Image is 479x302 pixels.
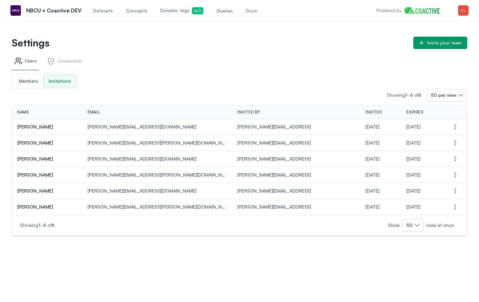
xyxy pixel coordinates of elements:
[12,54,39,70] a: Users
[12,38,408,47] h1: Settings
[17,204,53,210] span: [PERSON_NAME]
[406,188,420,193] span: Wednesday, July 16, 2025 at 12:23:28 PM EDT
[237,124,355,130] span: [PERSON_NAME][EMAIL_ADDRESS]
[237,156,355,162] span: [PERSON_NAME][EMAIL_ADDRESS]
[88,172,227,178] span: [PERSON_NAME][EMAIL_ADDRESS][PERSON_NAME][DOMAIN_NAME]
[17,188,53,193] span: [PERSON_NAME]
[26,7,81,14] p: NBCU + Coactive DEV
[406,124,420,129] span: Monday, August 11, 2025 at 11:45:55 AM EDT
[405,92,407,98] span: 1
[406,109,423,115] span: Expires
[410,92,413,98] span: 6
[237,188,355,194] span: [PERSON_NAME][EMAIL_ADDRESS]
[88,204,227,210] span: [PERSON_NAME][EMAIL_ADDRESS][PERSON_NAME][DOMAIN_NAME]
[10,5,21,16] img: NBCU + Coactive DEV
[126,8,147,14] span: Concepts
[366,140,380,145] span: Wednesday, July 30, 2025 at 4:52:29 PM EDT
[192,7,203,14] span: Beta
[458,5,469,16] img: Menu for the logged in user
[376,7,402,14] p: Powered by
[237,140,355,146] span: [PERSON_NAME][EMAIL_ADDRESS]
[402,219,423,231] button: 50
[17,124,53,129] span: [PERSON_NAME]
[17,140,53,145] span: [PERSON_NAME]
[88,109,100,115] span: Email
[366,156,380,161] span: Wednesday, July 9, 2025 at 12:24:06 PM EDT
[43,75,76,87] span: Invitations
[17,156,53,161] span: [PERSON_NAME]
[88,124,227,130] span: [PERSON_NAME][EMAIL_ADDRESS][DOMAIN_NAME]
[431,92,456,98] span: 50 per view
[237,204,355,210] span: [PERSON_NAME][EMAIL_ADDRESS]
[237,172,355,178] span: [PERSON_NAME][EMAIL_ADDRESS]
[406,204,420,210] span: Wednesday, July 16, 2025 at 12:23:06 PM EDT
[388,222,402,228] span: Show
[419,92,421,98] span: 6
[93,8,113,14] span: Datasets
[47,222,55,228] span: of
[13,75,43,87] button: Members
[406,156,420,161] span: Wednesday, July 16, 2025 at 12:24:06 PM EDT
[237,109,260,115] span: Invited By
[406,140,420,145] span: Wednesday, August 6, 2025 at 4:52:29 PM EDT
[366,124,380,129] span: Monday, August 4, 2025 at 11:45:55 AM EDT
[387,92,427,98] p: Showing -
[404,7,445,14] img: Home
[366,172,380,177] span: Wednesday, July 9, 2025 at 12:23:51 PM EDT
[406,222,413,228] span: 50
[427,40,462,46] div: Invite your team
[17,109,29,115] span: Name
[427,89,467,101] button: 50 per view
[414,92,421,98] span: of
[413,37,467,49] button: Invite your team
[366,188,380,193] span: Wednesday, July 9, 2025 at 12:23:28 PM EDT
[216,8,233,14] span: Queries
[20,222,166,228] p: Showing -
[43,75,77,87] button: Invitations
[44,54,85,70] a: Credentials
[52,222,55,228] span: 6
[366,109,382,115] span: Invited
[88,156,227,162] span: [PERSON_NAME][EMAIL_ADDRESS][DOMAIN_NAME]
[406,172,420,177] span: Wednesday, July 16, 2025 at 12:23:51 PM EDT
[88,140,227,146] span: [PERSON_NAME][EMAIL_ADDRESS][PERSON_NAME][DOMAIN_NAME]
[43,222,46,228] span: 6
[160,7,203,14] span: Dynamic tags
[38,222,40,228] span: 1
[88,188,227,194] span: [PERSON_NAME][EMAIL_ADDRESS][DOMAIN_NAME]
[366,204,380,210] span: Wednesday, July 9, 2025 at 12:23:06 PM EDT
[423,222,454,228] span: rows at once
[17,172,53,177] span: [PERSON_NAME]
